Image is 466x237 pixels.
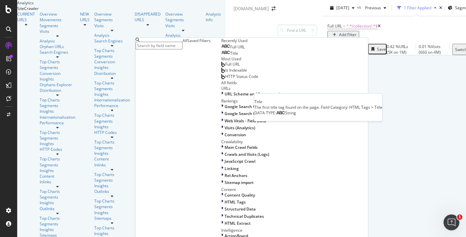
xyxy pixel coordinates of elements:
[40,88,75,93] a: Distribution
[419,44,447,55] div: 0.01 % Visits ( 660 on 4M )
[254,99,382,104] div: Title
[94,118,130,124] a: Segments
[230,44,245,50] span: Full URL
[221,38,368,43] div: Recently Used
[395,3,439,13] button: 1 Filter Applied
[165,32,201,38] a: Analysis
[40,44,75,49] a: Orphan URLs
[40,173,75,179] div: Content
[225,213,264,219] span: Technical Duplicates
[94,162,130,168] div: Inlinks
[40,103,75,108] a: Segments
[40,38,75,44] a: Analysis
[94,91,130,97] a: Insights
[165,17,201,23] a: Segments
[362,5,381,11] span: Previous
[94,183,130,189] a: Insights
[94,198,130,204] div: Top Charts
[225,199,246,205] span: HTML Tags
[40,108,75,114] div: Insights
[80,11,90,23] a: NEW URLS
[362,3,389,13] button: Previous
[225,104,343,109] span: Google Search Console Keywords (Aggregated Metrics By URL)
[404,5,431,11] div: 1 Filter Applied
[94,59,130,65] a: Conversion
[40,23,75,29] a: Segments
[387,44,413,55] div: 0.42 % URLs ( 5K on 1M )
[136,42,183,49] input: Search by field name
[377,46,386,52] div: Save
[94,65,130,70] a: Insights
[40,71,75,76] div: Conversion
[225,158,255,164] span: JavaScript Crawl
[327,23,342,29] span: Full URL
[225,180,254,185] span: Sitemap import
[94,103,130,108] a: Performance
[94,71,130,76] a: Distribution
[40,168,75,173] a: Insights
[94,210,130,215] div: Insights
[94,231,130,236] a: Insights
[94,80,130,86] div: Top Charts
[444,214,459,230] iframe: Intercom live chat
[94,112,130,118] a: Top Charts
[40,49,75,55] a: Search Engines
[40,135,75,141] a: Segments
[40,179,75,185] a: Inlinks
[327,3,357,13] button: [DATE]
[357,4,362,10] span: vs
[277,25,317,36] input: Find a URL
[94,86,130,91] a: Segments
[225,173,247,178] span: Rel Anchors
[94,225,130,231] a: Top Charts
[254,110,276,116] span: DATA TYPE:
[94,17,130,23] a: Segments
[94,150,130,156] a: Insights
[165,11,201,17] div: Overview
[40,76,75,82] a: Insights
[94,189,130,194] div: Outlinks
[336,5,349,11] span: 2025 Sep. 27th
[40,114,75,120] a: Internationalization
[94,23,130,29] a: Visits
[225,118,266,124] span: Web Vitals - Field Data
[40,206,75,211] div: Outlinks
[346,22,378,31] span: ^.*/collection/.*$
[40,162,75,168] div: Segments
[40,29,75,34] a: Visits
[94,38,130,44] a: Search Engines
[285,110,296,116] span: String
[94,11,130,17] a: Overview
[40,11,75,17] a: Overview
[94,130,130,135] div: HTTP Codes
[368,44,387,54] button: Save
[40,141,75,147] a: Insights
[94,177,130,183] a: Segments
[230,50,238,56] span: Title
[221,86,368,91] div: URLs
[225,166,239,171] span: Linking
[254,104,382,110] div: The first title tag found on the page. Field Category: HTML Tags > Title
[94,156,130,162] div: Content
[187,38,211,43] div: Saved Filters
